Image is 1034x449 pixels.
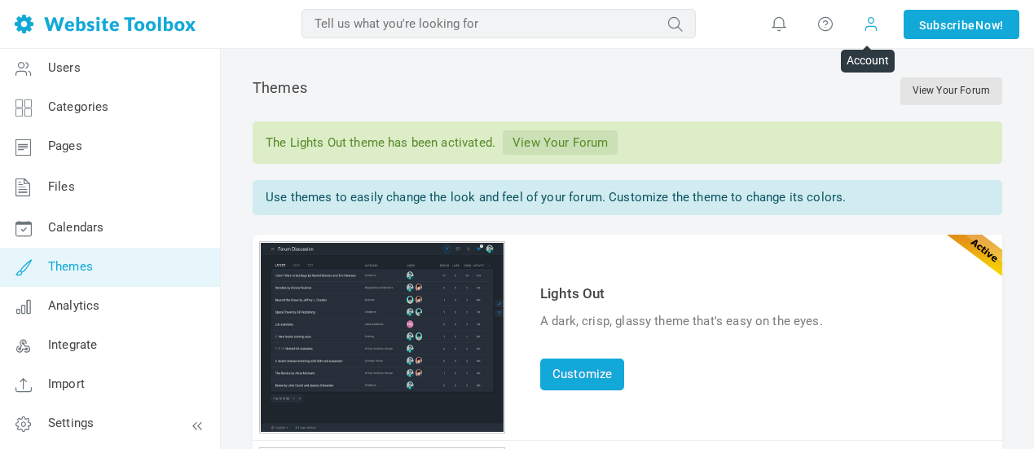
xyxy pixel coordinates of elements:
div: Themes [253,77,1002,105]
div: A dark, crisp, glassy theme that's easy on the eyes. [540,311,974,331]
a: Customize [540,359,624,390]
a: Customize theme [261,420,504,435]
span: Users [48,60,81,75]
td: Lights Out [536,280,978,307]
span: Import [48,376,85,391]
a: View Your Forum [503,130,618,155]
span: Pages [48,139,82,153]
div: Account [841,50,895,73]
a: SubscribeNow! [904,10,1019,39]
span: Now! [975,16,1004,34]
a: View Your Forum [900,77,1002,105]
input: Tell us what you're looking for [301,9,696,38]
span: Integrate [48,337,97,352]
span: Themes [48,259,93,274]
span: The Lights Out theme has been activated. [266,135,495,150]
img: lightsout_thumb.jpg [261,243,504,432]
span: Analytics [48,298,99,313]
span: Settings [48,416,94,430]
div: Use themes to easily change the look and feel of your forum. Customize the theme to change its co... [253,180,1002,215]
span: Categories [48,99,109,114]
span: Calendars [48,220,103,235]
span: Files [48,179,75,194]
